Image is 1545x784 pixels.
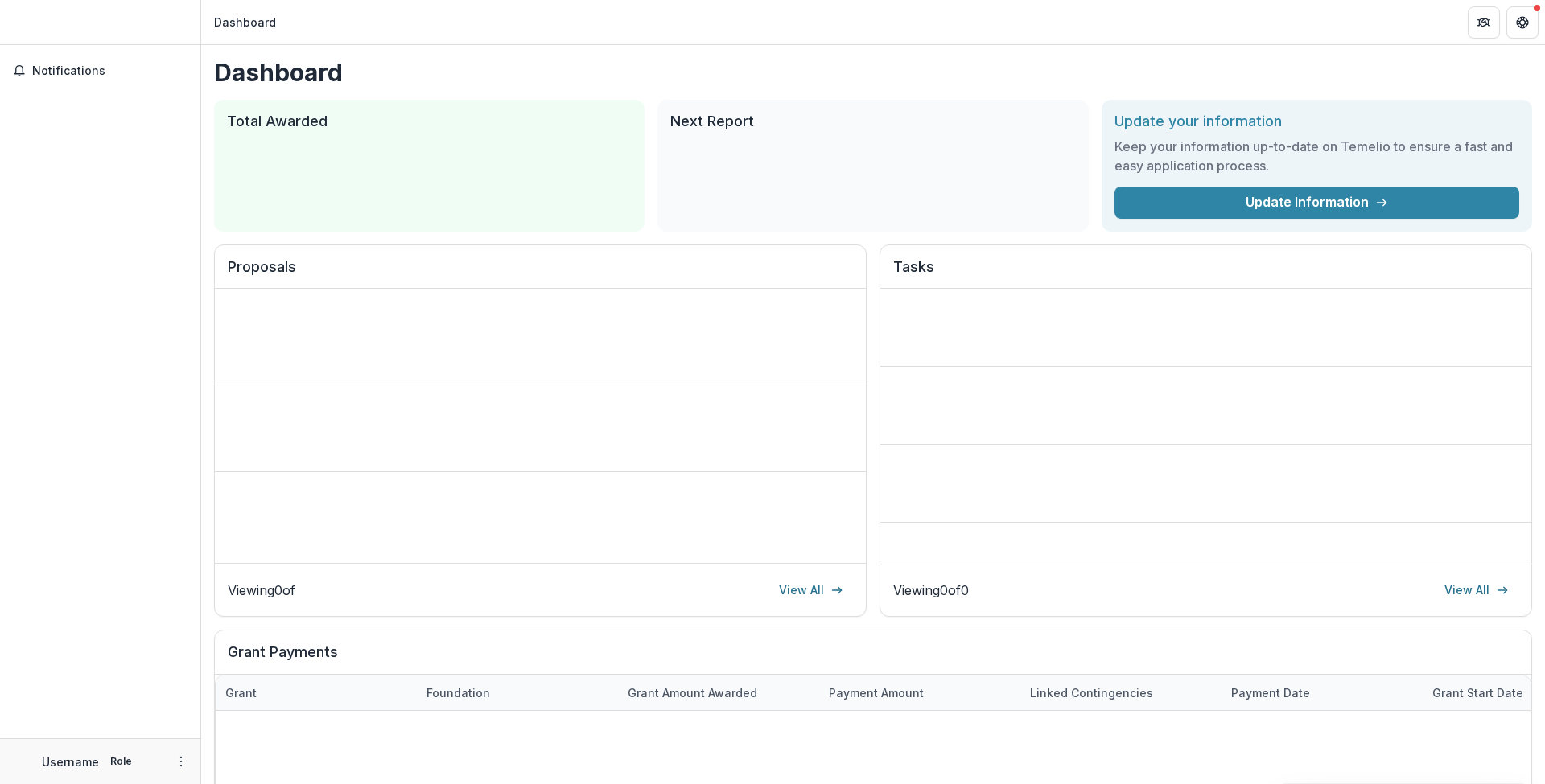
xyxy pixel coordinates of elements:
[893,258,1518,289] h2: Tasks
[228,643,1518,674] h2: Grant Payments
[1114,137,1519,175] h3: Keep your information up-to-date on Temelio to ensure a fast and easy application process.
[227,113,632,130] h2: Total Awarded
[1468,6,1500,39] button: Partners
[208,10,282,34] nav: breadcrumb
[1114,187,1519,219] a: Update Information
[228,581,295,600] p: Viewing 0 of
[6,58,194,84] button: Notifications
[171,752,191,771] button: More
[105,754,137,769] p: Role
[228,258,853,289] h2: Proposals
[42,753,99,770] p: Username
[1506,6,1539,39] button: Get Help
[670,113,1075,130] h2: Next Report
[893,581,969,600] p: Viewing 0 of 0
[1435,577,1518,603] a: View All
[214,58,1532,87] h1: Dashboard
[769,577,853,603] a: View All
[32,64,187,78] span: Notifications
[214,14,276,31] div: Dashboard
[1114,113,1519,130] h2: Update your information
